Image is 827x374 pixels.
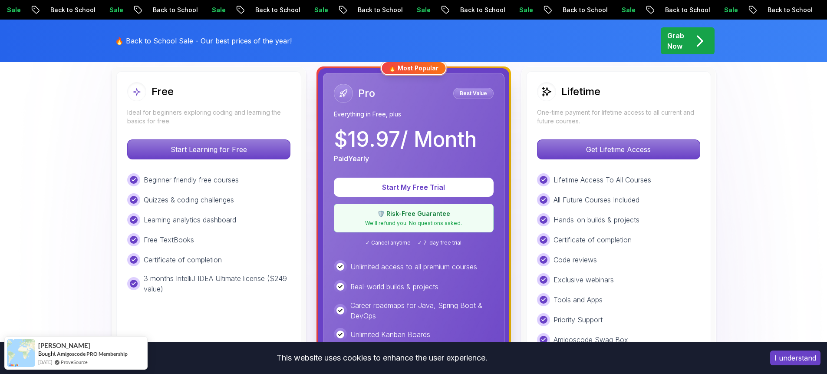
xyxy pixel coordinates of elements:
a: ProveSource [61,358,88,366]
p: Grab Now [667,30,684,51]
p: Sale [511,6,539,14]
button: Accept cookies [770,351,820,365]
p: Tools and Apps [554,295,603,305]
p: Sale [716,6,744,14]
p: Career roadmaps for Java, Spring Boot & DevOps [350,300,494,321]
p: Priority Support [554,314,603,325]
p: Back to School [452,6,511,14]
p: Back to School [657,6,716,14]
h2: Lifetime [561,85,600,99]
span: Bought [38,350,56,357]
a: Start Learning for Free [127,145,290,154]
p: Lifetime Access To All Courses [554,175,651,185]
p: Back to School [247,6,306,14]
p: Learning analytics dashboard [144,215,236,225]
p: Back to School [350,6,409,14]
p: Amigoscode Swag Box [554,334,628,345]
p: 3 months IntelliJ IDEA Ultimate license ($249 value) [144,273,290,294]
p: Unlimited Kanban Boards [350,329,430,340]
p: Sale [102,6,129,14]
button: Start My Free Trial [334,178,494,197]
a: Get Lifetime Access [537,145,700,154]
p: One-time payment for lifetime access to all current and future courses. [537,108,700,126]
p: Start Learning for Free [128,140,290,159]
p: Back to School [555,6,614,14]
p: Sale [306,6,334,14]
p: Sale [204,6,232,14]
h2: Pro [358,86,375,100]
p: Real-world builds & projects [350,281,438,292]
span: ✓ Cancel anytime [366,239,411,246]
span: [PERSON_NAME] [38,342,90,349]
p: $ 19.97 / Month [334,129,477,150]
p: Everything in Free, plus [334,110,494,119]
p: Best Value [455,89,492,98]
h2: Free [152,85,174,99]
p: Unlimited access to all premium courses [350,261,477,272]
a: Start My Free Trial [334,183,494,192]
p: Certificate of completion [144,255,222,265]
p: Back to School [43,6,102,14]
p: Certificate of completion [554,235,632,245]
span: [DATE] [38,358,52,366]
p: Sale [614,6,642,14]
p: Quizzes & coding challenges [144,195,234,205]
p: 🔥 Back to School Sale - Our best prices of the year! [115,36,292,46]
p: Exclusive webinars [554,275,614,285]
p: Hands-on builds & projects [554,215,639,225]
p: Paid Yearly [334,153,369,164]
p: We'll refund you. No questions asked. [339,220,488,227]
a: Amigoscode PRO Membership [57,351,128,357]
p: Sale [409,6,437,14]
button: Start Learning for Free [127,139,290,159]
p: Beginner friendly free courses [144,175,239,185]
div: This website uses cookies to enhance the user experience. [7,348,757,367]
p: Free TextBooks [144,235,194,245]
button: Get Lifetime Access [537,139,700,159]
p: Ideal for beginners exploring coding and learning the basics for free. [127,108,290,126]
p: Get Lifetime Access [537,140,700,159]
p: All Future Courses Included [554,195,639,205]
p: Code reviews [554,255,597,265]
p: Start My Free Trial [344,182,483,192]
img: provesource social proof notification image [7,339,35,367]
p: Back to School [145,6,204,14]
p: 🛡️ Risk-Free Guarantee [339,209,488,218]
p: Back to School [760,6,819,14]
span: ✓ 7-day free trial [418,239,461,246]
